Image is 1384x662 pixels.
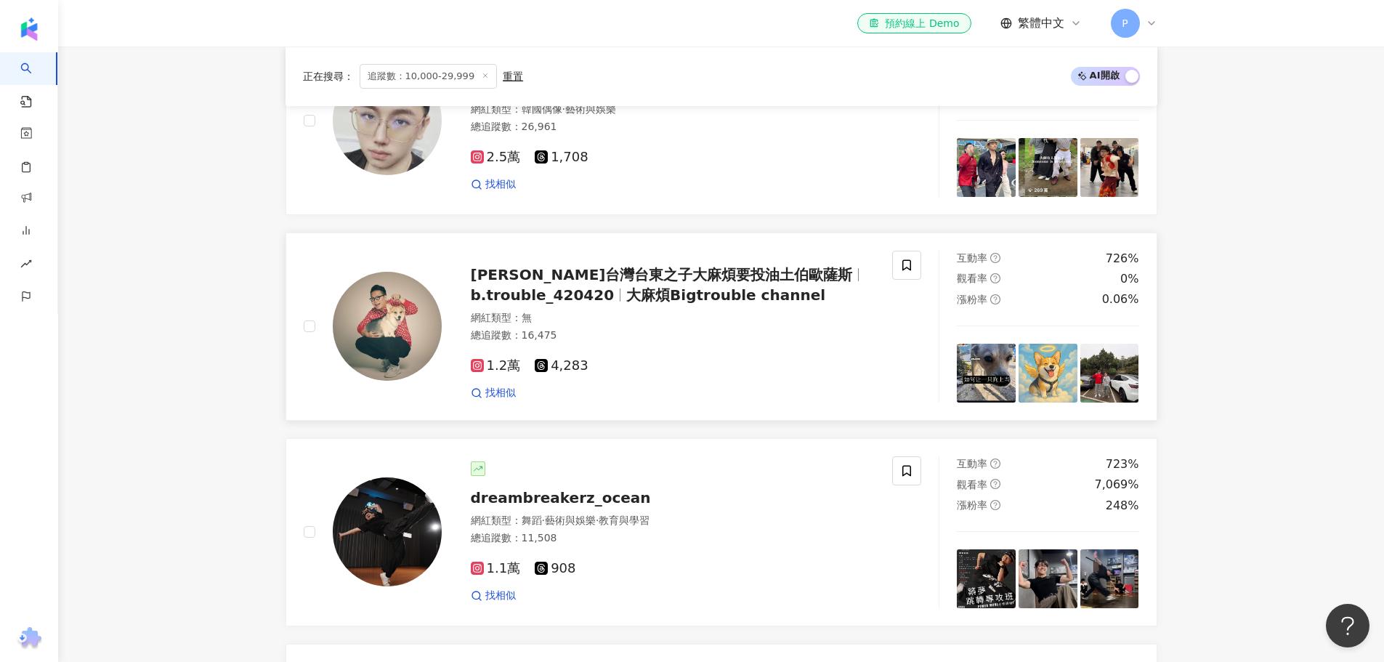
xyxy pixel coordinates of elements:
span: 1,708 [535,150,588,165]
img: KOL Avatar [333,66,442,175]
span: 藝術與娛樂 [565,103,616,115]
img: post-image [1080,549,1139,608]
span: rise [20,249,32,282]
span: 觀看率 [957,479,987,491]
span: question-circle [990,294,1000,304]
div: 0.06% [1102,291,1139,307]
img: KOL Avatar [333,272,442,381]
span: 4,283 [535,358,588,374]
span: 教育與學習 [599,514,649,526]
img: post-image [957,138,1016,197]
span: question-circle [990,253,1000,263]
div: 總追蹤數 ： 16,475 [471,328,875,343]
span: 追蹤數：10,000-29,999 [360,64,498,89]
div: 重置 [503,70,523,82]
a: 預約線上 Demo [857,13,971,33]
div: 網紅類型 ： 無 [471,311,875,326]
img: post-image [1019,549,1077,608]
div: 網紅類型 ： [471,514,875,528]
div: 預約線上 Demo [869,16,959,31]
img: post-image [1019,138,1077,197]
img: post-image [1080,344,1139,403]
span: 正在搜尋 ： [303,70,354,82]
span: · [562,103,565,115]
div: 總追蹤數 ： 26,961 [471,120,875,134]
img: post-image [1080,138,1139,197]
span: [PERSON_NAME]台灣台東之子大麻煩要投油土伯歐薩斯 [471,266,853,283]
div: 總追蹤數 ： 11,508 [471,531,875,546]
span: question-circle [990,459,1000,469]
span: 找相似 [485,386,516,400]
span: 908 [535,561,575,576]
span: 找相似 [485,177,516,192]
span: question-circle [990,273,1000,283]
span: 2.5萬 [471,150,521,165]
div: 248% [1106,498,1139,514]
span: 漲粉率 [957,499,987,511]
span: · [596,514,599,526]
span: 藝術與娛樂 [545,514,596,526]
span: 找相似 [485,589,516,603]
span: 大麻煩Bigtrouble channel [626,286,825,304]
a: KOL Avatardreambreakerz_ocean網紅類型：舞蹈·藝術與娛樂·教育與學習總追蹤數：11,5081.1萬908找相似互動率question-circle723%觀看率que... [286,438,1157,626]
img: KOL Avatar [333,477,442,586]
a: 找相似 [471,177,516,192]
span: b.trouble_420420 [471,286,615,304]
span: 互動率 [957,458,987,469]
img: post-image [1019,344,1077,403]
span: 韓國偶像 [522,103,562,115]
img: chrome extension [15,627,44,650]
div: 7,069% [1094,477,1138,493]
div: 網紅類型 ： [471,102,875,117]
span: 舞蹈 [522,514,542,526]
span: question-circle [990,500,1000,510]
span: 繁體中文 [1018,15,1064,31]
iframe: Help Scout Beacon - Open [1326,604,1369,647]
span: dreambreakerz_ocean [471,489,651,506]
span: P [1122,15,1128,31]
span: 互動率 [957,252,987,264]
img: post-image [957,549,1016,608]
img: logo icon [17,17,41,41]
div: 723% [1106,456,1139,472]
a: KOL Avatar[PERSON_NAME]台灣台東之子大麻煩要投油土伯歐薩斯b.trouble_420420大麻煩Bigtrouble channel網紅類型：無總追蹤數：16,4751.2... [286,233,1157,421]
div: 0% [1120,271,1138,287]
span: 1.2萬 [471,358,521,374]
span: · [542,514,545,526]
img: post-image [957,344,1016,403]
span: 觀看率 [957,273,987,284]
span: 1.1萬 [471,561,521,576]
a: 找相似 [471,386,516,400]
span: question-circle [990,479,1000,489]
a: 找相似 [471,589,516,603]
div: 726% [1106,251,1139,267]
span: 漲粉率 [957,294,987,305]
a: search [20,52,49,109]
a: KOL Avatar築夢者[PERSON_NAME]drz_fatman網紅類型：韓國偶像·藝術與娛樂總追蹤數：26,9612.5萬1,708找相似互動率question-circle1,230... [286,27,1157,215]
